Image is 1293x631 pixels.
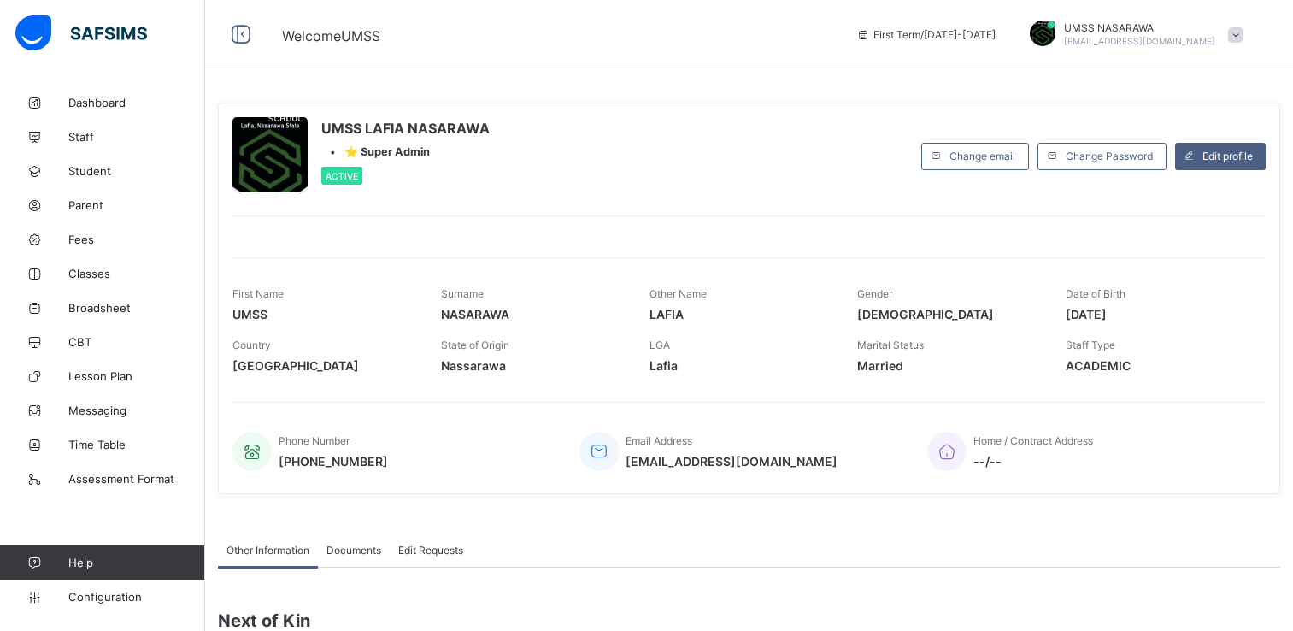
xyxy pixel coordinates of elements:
[1064,36,1215,46] span: [EMAIL_ADDRESS][DOMAIN_NAME]
[218,610,1280,631] span: Next of Kin
[949,150,1015,162] span: Change email
[321,145,490,158] div: •
[1066,307,1249,321] span: [DATE]
[68,404,205,417] span: Messaging
[1013,21,1252,49] div: UMSSNASARAWA
[1066,287,1125,300] span: Date of Birth
[68,130,205,144] span: Staff
[68,233,205,246] span: Fees
[973,434,1093,447] span: Home / Contract Address
[649,339,670,351] span: LGA
[232,358,415,373] span: [GEOGRAPHIC_DATA]
[344,145,430,158] span: ⭐ Super Admin
[1066,339,1115,351] span: Staff Type
[68,198,205,212] span: Parent
[857,339,924,351] span: Marital Status
[15,15,147,51] img: safsims
[441,287,484,300] span: Surname
[321,120,490,137] span: UMSS LAFIA NASARAWA
[626,434,692,447] span: Email Address
[68,438,205,451] span: Time Table
[973,454,1093,469] span: --/--
[326,544,381,557] span: Documents
[326,171,358,181] span: Active
[232,339,271,351] span: Country
[649,358,832,373] span: Lafia
[856,28,996,41] span: session/term information
[857,358,1040,373] span: Married
[441,339,509,351] span: State of Origin
[226,544,309,557] span: Other Information
[649,307,832,321] span: LAFIA
[68,267,205,280] span: Classes
[68,335,205,349] span: CBT
[398,544,463,557] span: Edit Requests
[1064,21,1215,34] span: UMSS NASARAWA
[441,307,624,321] span: NASARAWA
[1066,150,1153,162] span: Change Password
[68,164,205,178] span: Student
[649,287,707,300] span: Other Name
[857,307,1040,321] span: [DEMOGRAPHIC_DATA]
[68,96,205,109] span: Dashboard
[68,301,205,315] span: Broadsheet
[68,556,204,569] span: Help
[68,369,205,383] span: Lesson Plan
[68,472,205,486] span: Assessment Format
[279,434,350,447] span: Phone Number
[282,27,380,44] span: Welcome UMSS
[68,590,204,604] span: Configuration
[279,454,388,469] span: [PHONE_NUMBER]
[232,307,415,321] span: UMSS
[1202,150,1253,162] span: Edit profile
[441,358,624,373] span: Nassarawa
[857,287,892,300] span: Gender
[232,287,284,300] span: First Name
[1066,358,1249,373] span: ACADEMIC
[626,454,838,469] span: [EMAIL_ADDRESS][DOMAIN_NAME]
